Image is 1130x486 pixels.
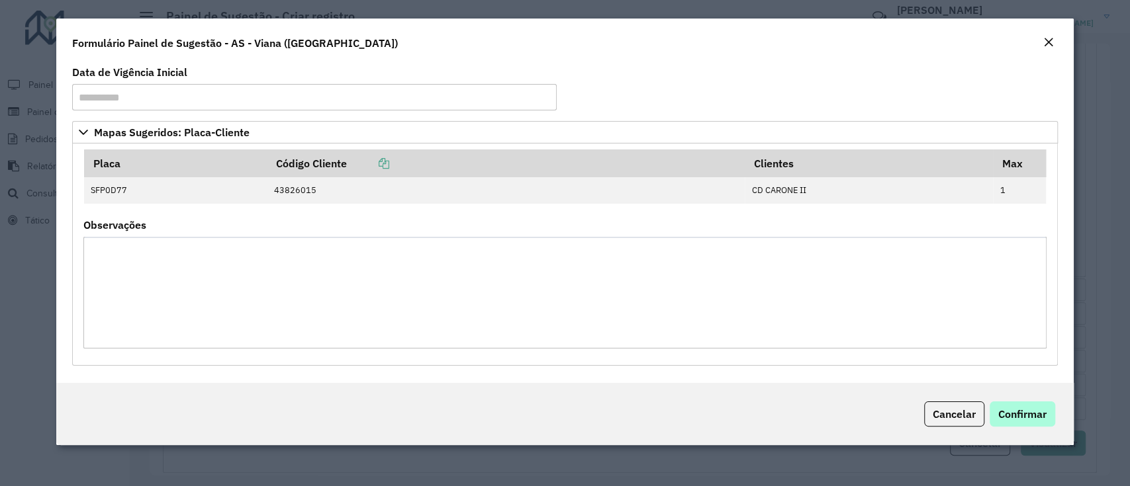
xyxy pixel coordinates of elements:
span: Confirmar [998,407,1047,421]
th: Clientes [745,149,993,177]
td: SFP0D77 [84,177,267,204]
a: Mapas Sugeridos: Placa-Cliente [72,121,1057,143]
th: Max [993,149,1046,177]
button: Close [1039,34,1058,52]
em: Fechar [1043,37,1054,48]
label: Observações [83,217,146,233]
h4: Formulário Painel de Sugestão - AS - Viana ([GEOGRAPHIC_DATA]) [72,35,398,51]
th: Placa [84,149,267,177]
td: 1 [993,177,1046,204]
label: Data de Vigência Inicial [72,64,187,80]
div: Mapas Sugeridos: Placa-Cliente [72,143,1057,366]
span: Mapas Sugeridos: Placa-Cliente [94,127,250,138]
span: Cancelar [933,407,976,421]
td: CD CARONE II [745,177,993,204]
a: Copiar [347,157,389,170]
button: Confirmar [990,401,1055,426]
button: Cancelar [924,401,984,426]
td: 43826015 [267,177,745,204]
th: Código Cliente [267,149,745,177]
